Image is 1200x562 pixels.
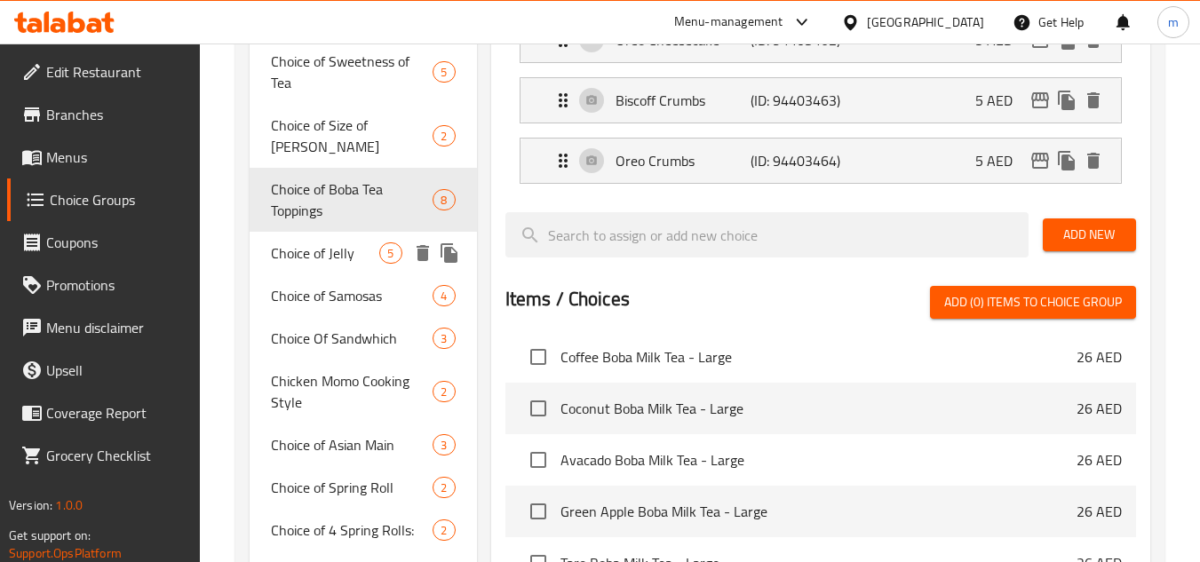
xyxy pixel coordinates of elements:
span: 3 [433,437,454,454]
div: Choices [433,519,455,541]
span: Coupons [46,232,187,253]
span: 5 [433,64,454,81]
span: Avacado Boba Milk Tea - Large [560,449,1077,471]
span: Add (0) items to choice group [944,291,1122,313]
span: Get support on: [9,524,91,547]
div: Menu-management [674,12,783,33]
span: 2 [433,128,454,145]
span: 2 [433,384,454,400]
span: Version: [9,494,52,517]
h2: Items / Choices [505,286,630,313]
p: (ID: 94403464) [751,150,841,171]
span: Select choice [520,441,557,479]
span: Select choice [520,390,557,427]
p: 5 AED [975,29,1027,51]
span: Menus [46,146,187,168]
span: Menu disclaimer [46,317,187,338]
p: (ID: 94403463) [751,90,841,111]
span: Select choice [520,493,557,530]
div: Choice of Asian Main3 [250,423,476,466]
span: Edit Restaurant [46,61,187,83]
div: [GEOGRAPHIC_DATA] [867,12,984,32]
span: 1.0.0 [55,494,83,517]
button: delete [1080,87,1107,114]
div: Choice of Samosas4 [250,274,476,317]
div: Chicken Momo Cooking Style2 [250,360,476,423]
span: 3 [433,330,454,347]
span: Coffee Boba Milk Tea - Large [560,346,1077,368]
div: Choice of Boba Tea Toppings8 [250,168,476,232]
li: Expand [505,70,1136,131]
div: Choices [433,477,455,498]
li: Expand [505,131,1136,191]
span: Chicken Momo Cooking Style [271,370,433,413]
span: Choice of Sweetness of Tea [271,51,433,93]
div: Choice of Jelly5deleteduplicate [250,232,476,274]
p: 26 AED [1077,501,1122,522]
a: Coupons [7,221,201,264]
span: Choice of Size of [PERSON_NAME] [271,115,433,157]
button: edit [1027,147,1053,174]
span: 2 [433,479,454,496]
div: Choices [433,434,455,455]
span: Promotions [46,274,187,296]
span: Coconut Boba Milk Tea - Large [560,398,1077,419]
p: 5 AED [975,90,1027,111]
a: Promotions [7,264,201,306]
div: Choice Of Sandwhich3 [250,317,476,360]
a: Upsell [7,349,201,392]
span: Choice of Jelly [271,242,379,264]
p: 26 AED [1077,449,1122,471]
span: Branches [46,104,187,125]
a: Menu disclaimer [7,306,201,349]
div: Choices [433,328,455,349]
span: Choice of Asian Main [271,434,433,455]
a: Branches [7,93,201,136]
div: Choices [379,242,401,264]
div: Choices [433,125,455,146]
span: Add New [1057,224,1122,246]
button: duplicate [436,240,463,266]
span: Green Apple Boba Milk Tea - Large [560,501,1077,522]
span: 8 [433,192,454,209]
span: Upsell [46,360,187,381]
span: Select choice [520,338,557,376]
div: Choices [433,61,455,83]
a: Edit Restaurant [7,51,201,93]
button: Add New [1043,218,1136,251]
span: Coverage Report [46,402,187,423]
div: Choices [433,381,455,402]
span: m [1168,12,1179,32]
span: Choice Groups [50,189,187,210]
a: Coverage Report [7,392,201,434]
p: Biscoff Crumbs [616,90,751,111]
div: Expand [521,78,1121,123]
a: Choice Groups [7,178,201,221]
button: delete [409,240,436,266]
button: Add (0) items to choice group [930,286,1136,319]
span: Grocery Checklist [46,445,187,466]
a: Grocery Checklist [7,434,201,477]
span: Choice of Boba Tea Toppings [271,178,433,221]
p: 5 AED [975,150,1027,171]
span: Choice of Spring Roll [271,477,433,498]
button: edit [1027,87,1053,114]
span: 4 [433,288,454,305]
p: (ID: 94403462) [751,29,841,51]
a: Menus [7,136,201,178]
p: Oreo Crumbs [616,150,751,171]
p: 26 AED [1077,346,1122,368]
span: Choice of 4 Spring Rolls: [271,519,433,541]
div: Choice of Spring Roll2 [250,466,476,509]
div: Expand [521,139,1121,183]
button: duplicate [1053,87,1080,114]
div: Choice of 4 Spring Rolls:2 [250,509,476,551]
span: Choice of Samosas [271,285,433,306]
div: Choice of Sweetness of Tea5 [250,40,476,104]
div: Choice of Size of [PERSON_NAME]2 [250,104,476,168]
p: 26 AED [1077,398,1122,419]
button: duplicate [1053,147,1080,174]
span: 5 [380,245,401,262]
span: Choice Of Sandwhich [271,328,433,349]
p: Oreo Cheesecake [616,29,751,51]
